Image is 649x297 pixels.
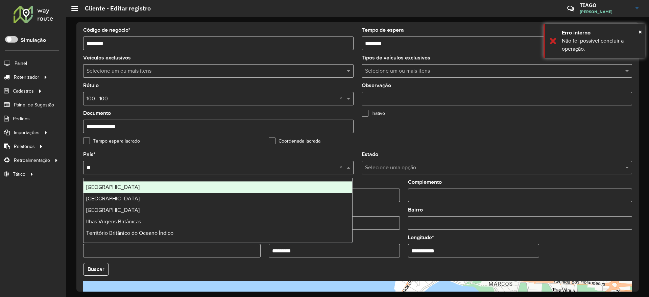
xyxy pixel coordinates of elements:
[362,81,391,90] label: Observação
[362,150,378,158] label: Estado
[14,157,50,164] span: Retroalimentação
[83,150,96,158] label: País
[83,54,131,62] label: Veículos exclusivos
[83,138,140,145] label: Tempo espera lacrado
[14,129,40,136] span: Importações
[14,74,39,81] span: Roteirizador
[269,138,320,145] label: Coordenada lacrada
[339,95,345,103] span: Clear all
[339,164,345,172] span: Clear all
[13,115,30,122] span: Pedidos
[83,263,109,276] button: Buscar
[408,206,423,214] label: Bairro
[86,184,140,190] span: [GEOGRAPHIC_DATA]
[86,219,141,224] span: Ilhas Virgens Britânicas
[21,36,46,44] label: Simulação
[562,37,640,53] div: Não foi possível concluir a operação.
[83,81,99,90] label: Rótulo
[563,1,578,16] a: Contato Rápido
[362,110,385,117] label: Inativo
[13,88,34,95] span: Cadastros
[362,26,404,34] label: Tempo de espera
[86,196,140,201] span: [GEOGRAPHIC_DATA]
[14,101,54,108] span: Painel de Sugestão
[86,207,140,213] span: [GEOGRAPHIC_DATA]
[408,233,434,242] label: Longitude
[408,178,442,186] label: Complemento
[78,5,151,12] h2: Cliente - Editar registro
[362,54,430,62] label: Tipos de veículos exclusivos
[83,26,130,34] label: Código de negócio
[580,2,630,8] h3: TIAGO
[14,143,35,150] span: Relatórios
[639,28,642,35] span: ×
[562,29,640,37] div: Erro interno
[580,9,630,15] span: [PERSON_NAME]
[15,60,27,67] span: Painel
[83,178,353,243] ng-dropdown-panel: Options list
[83,109,111,117] label: Documento
[639,27,642,37] button: Close
[13,171,25,178] span: Tático
[86,230,173,236] span: Território Britânico do Oceano Índico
